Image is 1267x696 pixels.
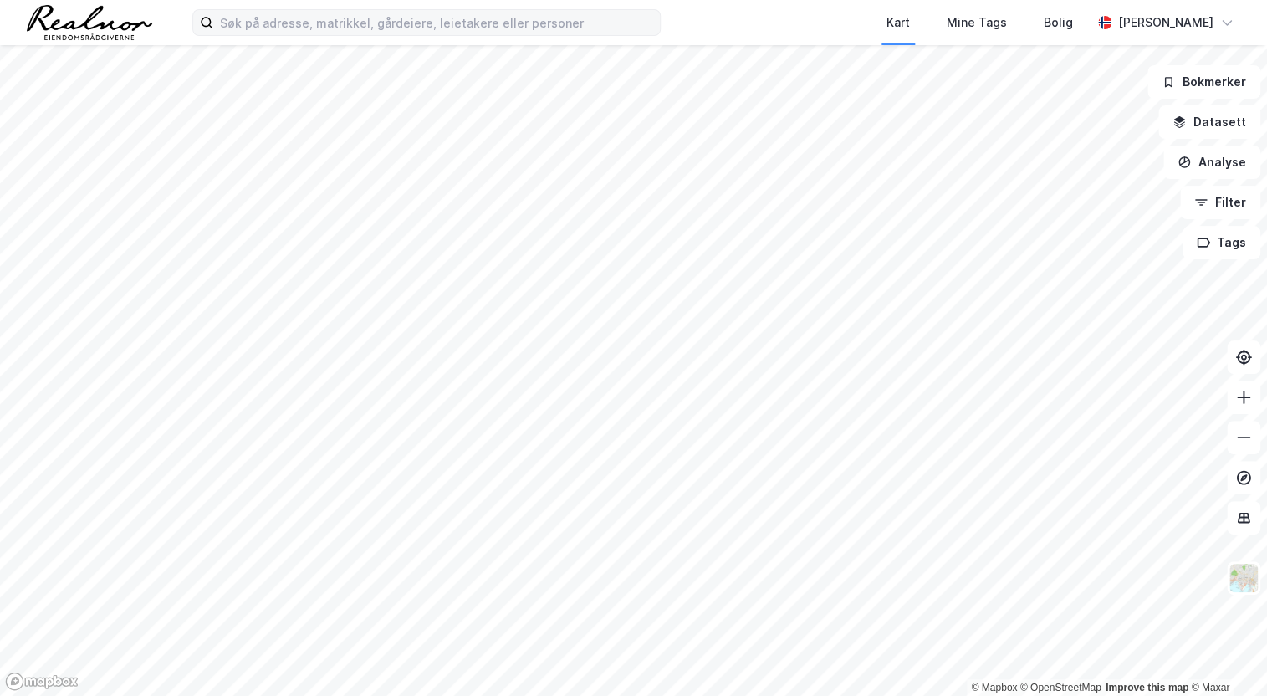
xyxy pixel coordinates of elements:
input: Søk på adresse, matrikkel, gårdeiere, leietakere eller personer [213,10,660,35]
div: Bolig [1044,13,1073,33]
div: Kontrollprogram for chat [1183,616,1267,696]
div: [PERSON_NAME] [1118,13,1213,33]
iframe: Chat Widget [1183,616,1267,696]
div: Mine Tags [947,13,1007,33]
div: Kart [886,13,910,33]
img: realnor-logo.934646d98de889bb5806.png [27,5,152,40]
